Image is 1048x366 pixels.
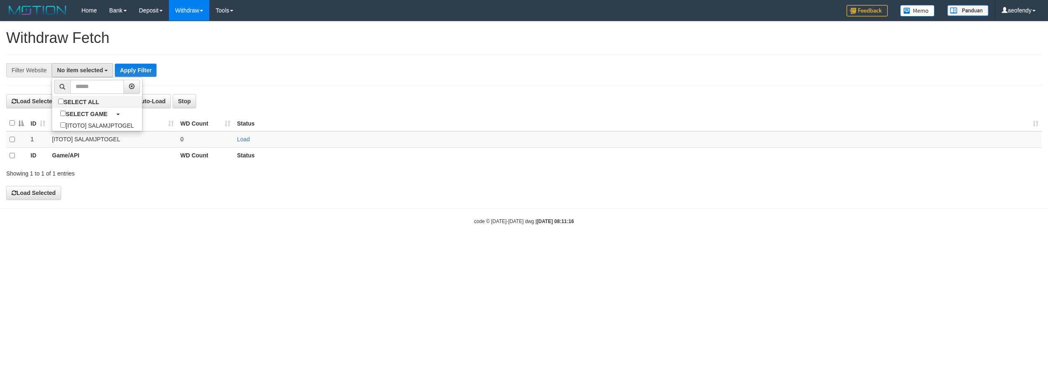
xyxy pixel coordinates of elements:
button: No item selected [52,63,113,77]
th: Game/API: activate to sort column ascending [49,115,177,131]
img: Feedback.jpg [846,5,888,17]
input: SELECT GAME [60,111,66,116]
th: Status: activate to sort column ascending [234,115,1042,131]
label: [ITOTO] SALAMJPTOGEL [52,119,142,131]
a: SELECT GAME [52,108,142,119]
td: [ITOTO] SALAMJPTOGEL [49,131,177,148]
strong: [DATE] 08:11:16 [537,219,574,224]
button: Apply Filter [115,64,156,77]
img: MOTION_logo.png [6,4,69,17]
th: WD Count: activate to sort column ascending [177,115,234,131]
button: Load Selected [6,186,61,200]
img: panduan.png [947,5,989,16]
b: SELECT GAME [66,111,107,117]
span: No item selected [57,67,103,74]
button: Load Selected [6,94,61,108]
input: [ITOTO] SALAMJPTOGEL [60,122,66,128]
div: Showing 1 to 1 of 1 entries [6,166,431,178]
th: Game/API [49,147,177,164]
h1: Withdraw Fetch [6,30,1042,46]
img: Button%20Memo.svg [900,5,935,17]
th: WD Count [177,147,234,164]
th: Status [234,147,1042,164]
input: SELECT ALL [58,99,64,104]
span: 0 [180,136,184,143]
td: 1 [27,131,49,148]
label: SELECT ALL [52,96,107,107]
th: ID [27,147,49,164]
a: Load [237,136,250,143]
button: Stop [173,94,196,108]
th: ID: activate to sort column ascending [27,115,49,131]
small: code © [DATE]-[DATE] dwg | [474,219,574,224]
div: Filter Website [6,63,52,77]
